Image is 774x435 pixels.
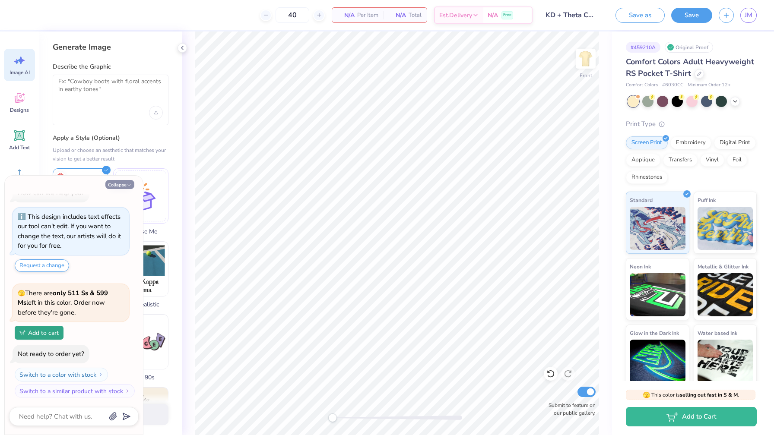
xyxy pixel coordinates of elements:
[698,340,753,383] img: Water based Ink
[671,8,712,23] button: Save
[10,69,30,76] span: Image AI
[630,328,679,337] span: Glow in the Dark Ink
[105,180,134,189] button: Collapse
[9,144,30,151] span: Add Text
[19,330,25,335] img: Add to cart
[357,11,378,20] span: Per Item
[544,401,596,417] label: Submit to feature on our public gallery.
[15,384,135,398] button: Switch to a similar product with stock
[149,106,163,120] div: Upload image
[630,207,685,250] img: Standard
[15,326,63,340] button: Add to cart
[680,391,738,398] strong: selling out fast in S & M
[662,82,683,89] span: # 6030CC
[665,42,713,53] div: Original Proof
[18,289,108,307] strong: only 511 Ss & 599 Ms
[698,207,753,250] img: Puff Ink
[626,57,754,79] span: Comfort Colors Adult Heavyweight RS Pocket T-Shirt
[698,262,749,271] span: Metallic & Glitter Ink
[688,82,731,89] span: Minimum Order: 12 +
[643,391,739,399] span: This color is .
[98,372,103,377] img: Switch to a color with stock
[626,154,660,167] div: Applique
[630,195,653,205] span: Standard
[15,259,69,272] button: Request a change
[18,289,25,297] span: 🫣
[488,11,498,20] span: N/A
[539,6,603,24] input: Untitled Design
[276,7,309,23] input: – –
[328,413,337,422] div: Accessibility label
[745,10,752,20] span: JM
[125,388,130,394] img: Switch to a similar product with stock
[53,146,168,163] div: Upload or choose an aesthetic that matches your vision to get a better result
[580,72,592,79] div: Front
[740,8,757,23] a: JM
[577,50,594,67] img: Front
[670,136,711,149] div: Embroidery
[18,350,84,358] div: Not ready to order yet?
[626,136,668,149] div: Screen Print
[643,391,650,399] span: 🫣
[630,340,685,383] img: Glow in the Dark Ink
[615,8,665,23] button: Save as
[10,107,29,113] span: Designs
[700,154,724,167] div: Vinyl
[503,12,511,18] span: Free
[626,119,757,129] div: Print Type
[698,195,716,205] span: Puff Ink
[727,154,747,167] div: Foil
[714,136,756,149] div: Digital Print
[626,171,668,184] div: Rhinestones
[439,11,472,20] span: Est. Delivery
[630,262,651,271] span: Neon Ink
[337,11,355,20] span: N/A
[663,154,698,167] div: Transfers
[53,63,168,71] label: Describe the Graphic
[626,82,658,89] span: Comfort Colors
[18,212,121,250] div: This design includes text effects our tool can't edit. If you want to change the text, our artist...
[626,407,757,426] button: Add to Cart
[53,42,168,52] div: Generate Image
[409,11,422,20] span: Total
[389,11,406,20] span: N/A
[626,42,660,53] div: # 459210A
[698,273,753,316] img: Metallic & Glitter Ink
[53,134,168,142] label: Apply a Style (Optional)
[18,289,108,317] span: There are left in this color. Order now before they're gone.
[698,328,737,337] span: Water based Ink
[15,368,108,381] button: Switch to a color with stock
[630,273,685,316] img: Neon Ink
